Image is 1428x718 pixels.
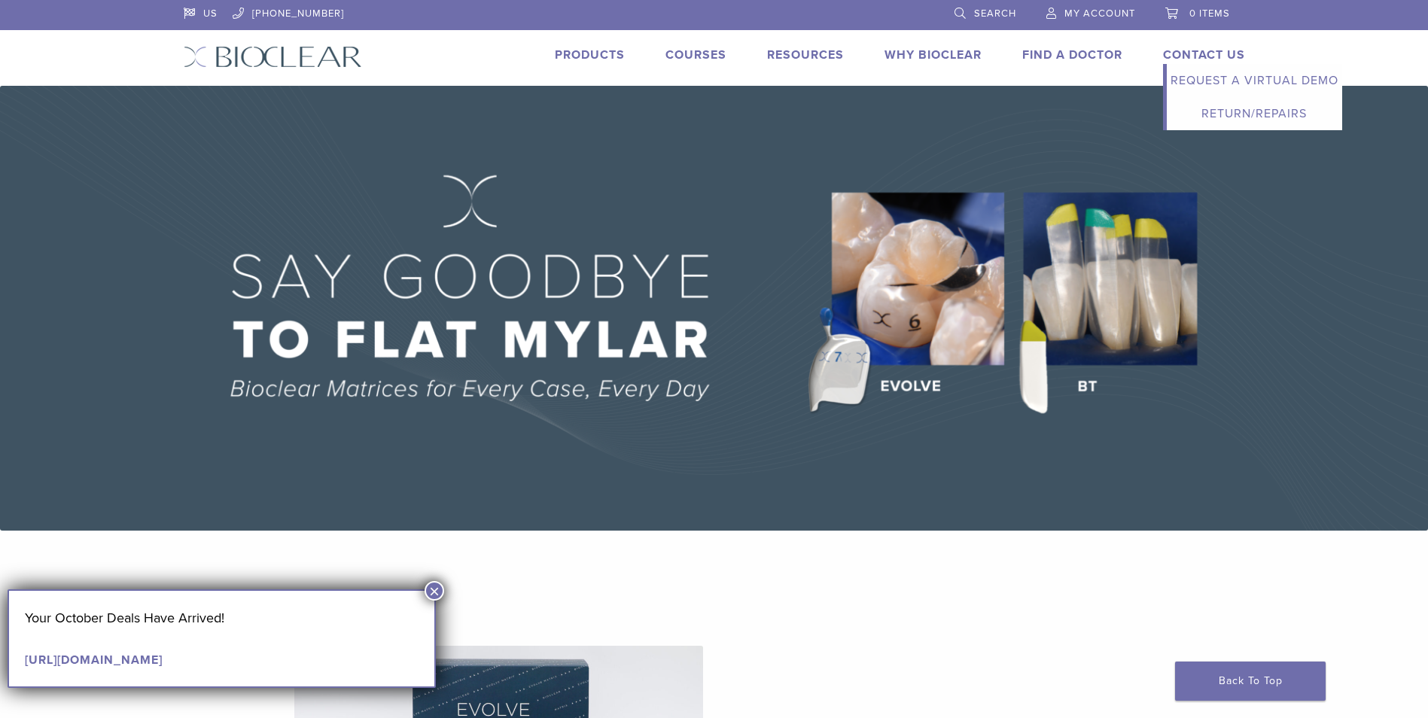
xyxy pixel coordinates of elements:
[1189,8,1230,20] span: 0 items
[1022,47,1122,62] a: Find A Doctor
[1175,662,1326,701] a: Back To Top
[425,581,444,601] button: Close
[974,8,1016,20] span: Search
[1167,64,1342,97] a: Request a Virtual Demo
[25,653,163,668] a: [URL][DOMAIN_NAME]
[25,607,419,629] p: Your October Deals Have Arrived!
[885,47,982,62] a: Why Bioclear
[665,47,726,62] a: Courses
[184,46,362,68] img: Bioclear
[1064,8,1135,20] span: My Account
[1167,97,1342,130] a: Return/Repairs
[1163,47,1245,62] a: Contact Us
[555,47,625,62] a: Products
[767,47,844,62] a: Resources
